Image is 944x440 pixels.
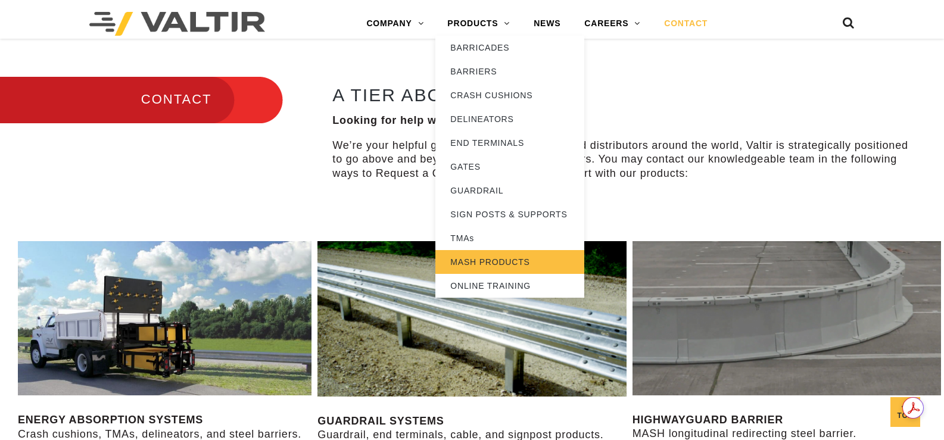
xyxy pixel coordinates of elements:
[435,274,584,298] a: ONLINE TRAINING
[522,12,572,36] a: NEWS
[18,414,203,426] strong: ENERGY ABSORPTION SYSTEMS
[435,155,584,179] a: GATES
[317,415,444,427] strong: GUARDRAIL SYSTEMS
[332,139,912,180] p: We’re your helpful guides. With sales offices and distributors around the world, Valtir is strate...
[435,250,584,274] a: MASH PRODUCTS
[435,83,584,107] a: CRASH CUSHIONS
[435,60,584,83] a: BARRIERS
[435,179,584,202] a: GUARDRAIL
[890,397,920,427] a: Top
[354,12,435,36] a: COMPANY
[890,409,920,423] span: Top
[435,202,584,226] a: SIGN POSTS & SUPPORTS
[435,12,522,36] a: PRODUCTS
[633,414,783,426] strong: HIGHWAYGUARD BARRIER
[332,114,577,126] strong: Looking for help with a project? We’re on it.
[435,36,584,60] a: BARRICADES
[572,12,652,36] a: CAREERS
[18,241,311,395] img: SS180M Contact Us Page Image
[633,241,941,395] img: Radius-Barrier-Section-Highwayguard3
[332,85,912,105] h2: A TIER ABOVE
[435,226,584,250] a: TMAs
[435,131,584,155] a: END TERMINALS
[652,12,719,36] a: CONTACT
[317,241,626,396] img: Guardrail Contact Us Page Image
[89,12,265,36] img: Valtir
[435,107,584,131] a: DELINEATORS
